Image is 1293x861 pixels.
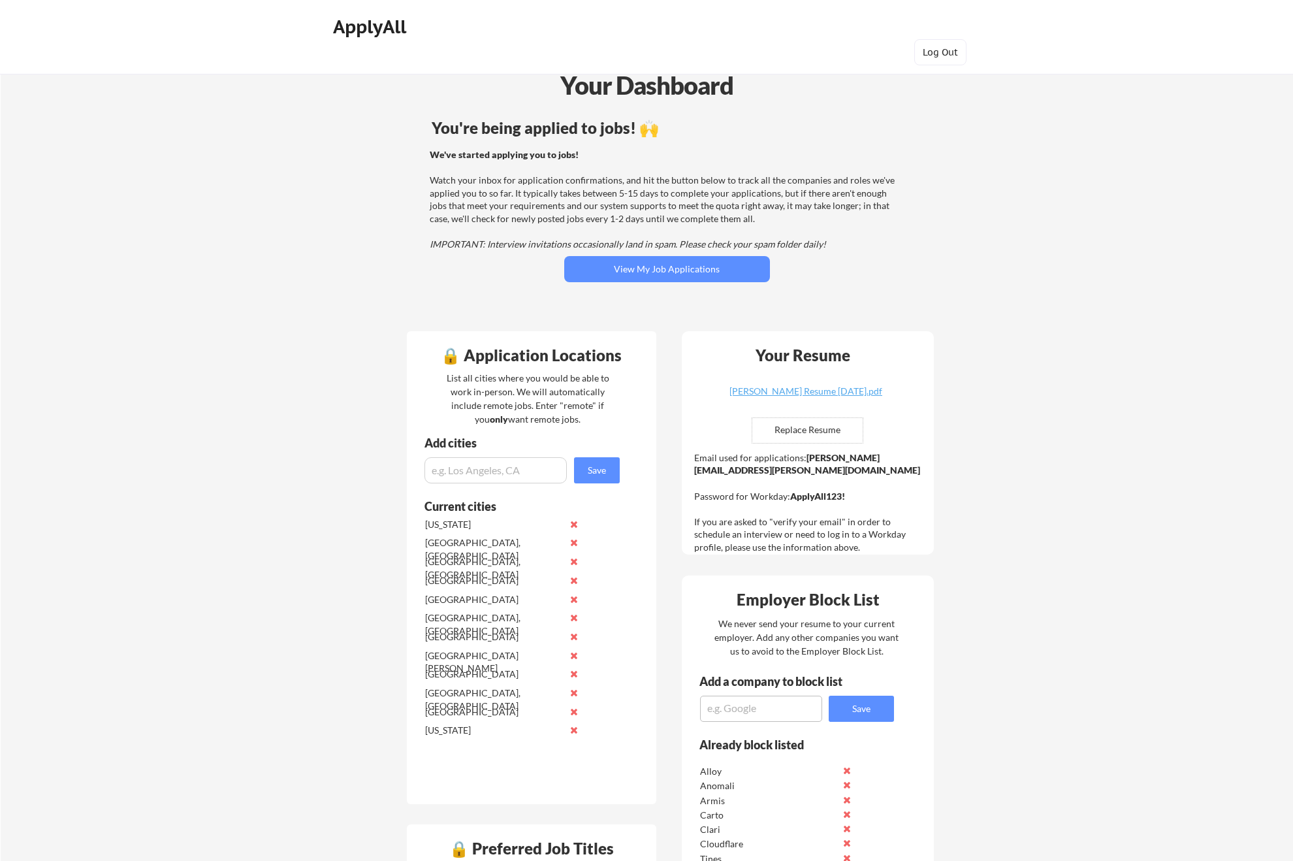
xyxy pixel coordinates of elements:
[739,348,868,363] div: Your Resume
[425,518,563,531] div: [US_STATE]
[438,371,618,426] div: List all cities where you would be able to work in-person. We will automatically include remote j...
[914,39,966,65] button: Log Out
[425,593,563,606] div: [GEOGRAPHIC_DATA]
[410,348,653,363] div: 🔒 Application Locations
[829,696,894,722] button: Save
[714,617,900,658] div: We never send your resume to your current employer. Add any other companies you want us to avoid ...
[574,457,620,483] button: Save
[700,837,838,851] div: Cloudflare
[564,256,770,282] button: View My Job Applications
[432,120,902,136] div: You're being applied to jobs! 🙌
[790,491,845,502] strong: ApplyAll123!
[430,149,579,160] strong: We've started applying you to jobs!
[430,238,826,250] em: IMPORTANT: Interview invitations occasionally land in spam. Please check your spam folder daily!
[728,387,884,407] a: [PERSON_NAME] Resume [DATE].pdf
[430,148,901,251] div: Watch your inbox for application confirmations, and hit the button below to track all the compani...
[699,739,876,751] div: Already block listed
[687,592,930,608] div: Employer Block List
[410,841,653,856] div: 🔒 Preferred Job Titles
[700,823,838,836] div: Clari
[694,452,920,476] strong: [PERSON_NAME][EMAIL_ADDRESS][PERSON_NAME][DOMAIN_NAME]
[700,765,838,778] div: Alloy
[425,724,563,737] div: [US_STATE]
[728,387,884,396] div: [PERSON_NAME] Resume [DATE].pdf
[490,414,508,425] strong: only
[699,675,863,687] div: Add a company to block list
[333,16,410,38] div: ApplyAll
[425,649,563,675] div: [GEOGRAPHIC_DATA][PERSON_NAME]
[1,67,1293,104] div: Your Dashboard
[425,668,563,681] div: [GEOGRAPHIC_DATA]
[694,451,925,554] div: Email used for applications: Password for Workday: If you are asked to "verify your email" in ord...
[425,687,563,712] div: [GEOGRAPHIC_DATA], [GEOGRAPHIC_DATA]
[425,706,563,719] div: [GEOGRAPHIC_DATA]
[700,779,838,792] div: Anomali
[424,500,605,512] div: Current cities
[425,555,563,581] div: [GEOGRAPHIC_DATA], [GEOGRAPHIC_DATA]
[424,457,567,483] input: e.g. Los Angeles, CA
[425,536,563,562] div: [GEOGRAPHIC_DATA], [GEOGRAPHIC_DATA]
[424,437,623,449] div: Add cities
[425,611,563,637] div: [GEOGRAPHIC_DATA], [GEOGRAPHIC_DATA]
[700,794,838,807] div: Armis
[700,809,838,822] div: Carto
[425,630,563,643] div: [GEOGRAPHIC_DATA]
[425,574,563,587] div: [GEOGRAPHIC_DATA]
